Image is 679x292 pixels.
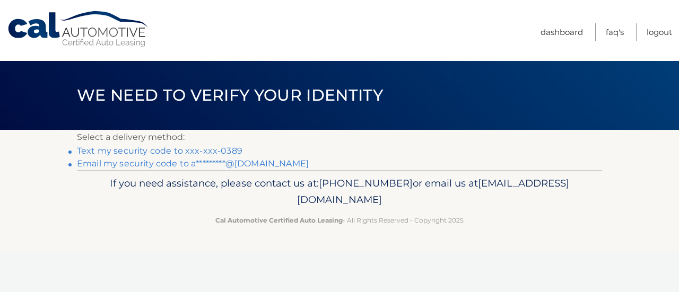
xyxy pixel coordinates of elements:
[541,23,583,41] a: Dashboard
[606,23,624,41] a: FAQ's
[77,85,383,105] span: We need to verify your identity
[319,177,413,189] span: [PHONE_NUMBER]
[7,11,150,48] a: Cal Automotive
[215,216,343,224] strong: Cal Automotive Certified Auto Leasing
[647,23,672,41] a: Logout
[84,215,595,226] p: - All Rights Reserved - Copyright 2025
[77,158,309,169] a: Email my security code to a*********@[DOMAIN_NAME]
[77,130,602,145] p: Select a delivery method:
[77,146,242,156] a: Text my security code to xxx-xxx-0389
[84,175,595,209] p: If you need assistance, please contact us at: or email us at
